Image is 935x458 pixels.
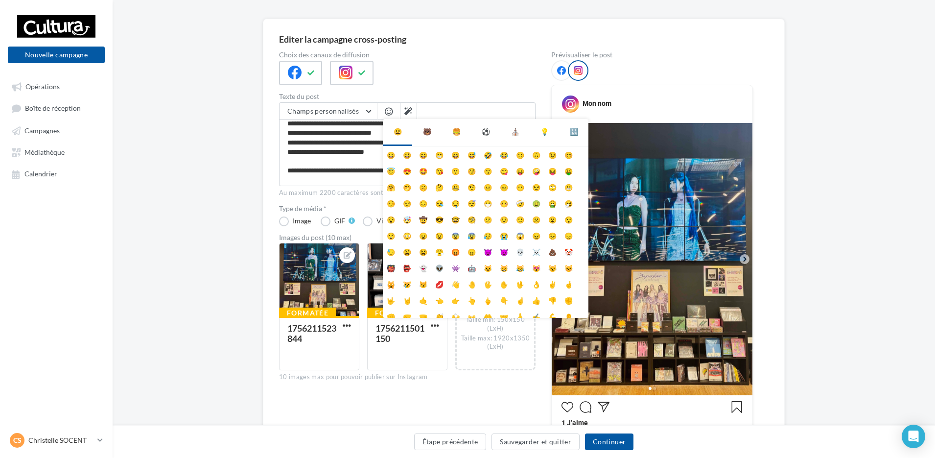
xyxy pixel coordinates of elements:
[287,323,336,344] div: 1756211523844
[280,103,377,120] button: Champs personnalisés
[279,189,536,197] div: Au maximum 2200 caractères sont permis pour pouvoir publier sur Instagram
[512,292,528,308] li: ☝
[480,276,496,292] li: 🖐
[279,373,536,382] div: 10 images max pour pouvoir publier sur Instagram
[399,163,415,179] li: 😍
[383,308,399,324] li: 👊
[544,227,561,243] li: 😣
[544,146,561,163] li: 😉
[383,163,399,179] li: 😇
[447,211,464,227] li: 🤓
[279,175,536,186] label: 392/2200
[512,308,528,324] li: 🙏
[482,127,490,137] div: ⚽
[431,243,447,260] li: 😤
[561,211,577,227] li: 😯
[585,434,633,450] button: Continuer
[431,260,447,276] li: 👽
[399,276,415,292] li: 😿
[496,308,512,324] li: 🤝
[25,82,60,91] span: Opérations
[561,163,577,179] li: 🤑
[447,146,464,163] li: 😆
[415,179,431,195] li: 🤫
[431,163,447,179] li: 😘
[528,195,544,211] li: 🤢
[480,243,496,260] li: 😈
[6,165,107,182] a: Calendrier
[447,227,464,243] li: 😨
[279,205,536,212] label: Type de média *
[464,243,480,260] li: 😠
[13,435,22,445] span: CS
[279,234,536,241] div: Images du post (10 max)
[6,77,107,95] a: Opérations
[528,260,544,276] li: 😻
[496,227,512,243] li: 😭
[415,260,431,276] li: 👻
[6,143,107,161] a: Médiathèque
[496,195,512,211] li: 🤒
[415,195,431,211] li: 😔
[480,179,496,195] li: 😐
[6,121,107,139] a: Campagnes
[480,308,496,324] li: 🤲
[423,127,431,137] div: 🐻
[447,195,464,211] li: 🤤
[528,163,544,179] li: 🤪
[431,308,447,324] li: 👏
[544,308,561,324] li: 💪
[731,401,743,413] svg: Enregistrer
[399,179,415,195] li: 🤭
[512,163,528,179] li: 😛
[528,243,544,260] li: ☠️
[464,211,480,227] li: 🧐
[583,98,611,108] div: Mon nom
[598,401,609,413] svg: Partager la publication
[415,292,431,308] li: 🤙
[561,146,577,163] li: 😊
[544,260,561,276] li: 😼
[415,308,431,324] li: 🤜
[480,163,496,179] li: 😙
[399,260,415,276] li: 👺
[561,418,743,430] div: 1 J’aime
[544,243,561,260] li: 💩
[480,211,496,227] li: 😕
[480,146,496,163] li: 🤣
[464,163,480,179] li: 😚
[375,323,424,344] div: 1756211501150
[383,195,399,211] li: 🤥
[383,243,399,260] li: 😓
[544,163,561,179] li: 😝
[570,127,578,137] div: 🔣
[431,276,447,292] li: 💋
[561,276,577,292] li: 🤞
[480,195,496,211] li: 😷
[528,276,544,292] li: 👌
[431,179,447,195] li: 🤔
[383,276,399,292] li: 🙀
[496,146,512,163] li: 😂
[24,126,60,135] span: Campagnes
[528,292,544,308] li: 👍
[6,99,107,117] a: Boîte de réception
[415,276,431,292] li: 😾
[447,276,464,292] li: 👋
[561,195,577,211] li: 🤧
[464,308,480,324] li: 👐
[383,227,399,243] li: 😲
[399,308,415,324] li: 🤛
[383,146,399,163] li: 😀
[464,195,480,211] li: 😴
[279,93,536,100] label: Texte du post
[431,227,447,243] li: 😧
[447,292,464,308] li: 👉
[452,127,461,137] div: 🍔
[25,104,81,113] span: Boîte de réception
[512,211,528,227] li: 🙁
[551,51,753,58] div: Prévisualiser le post
[480,292,496,308] li: 🖕
[415,211,431,227] li: 🤠
[394,127,402,137] div: 😃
